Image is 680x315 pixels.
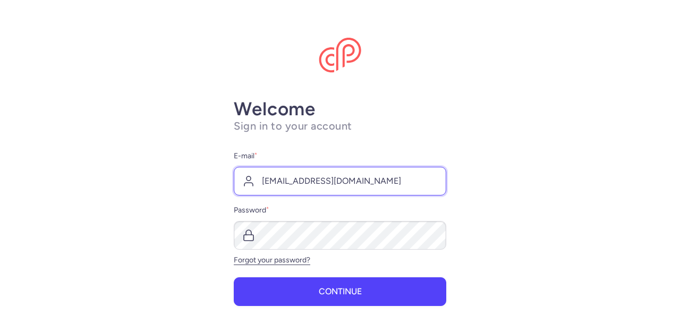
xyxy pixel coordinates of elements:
[234,277,446,306] button: Continue
[234,204,446,217] label: Password
[319,38,361,73] img: CitizenPlane logo
[234,256,310,265] a: Forgot your password?
[234,150,446,163] label: E-mail
[234,98,316,120] strong: Welcome
[319,287,362,296] span: Continue
[234,167,446,195] input: user@example.com
[234,120,446,133] h1: Sign in to your account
